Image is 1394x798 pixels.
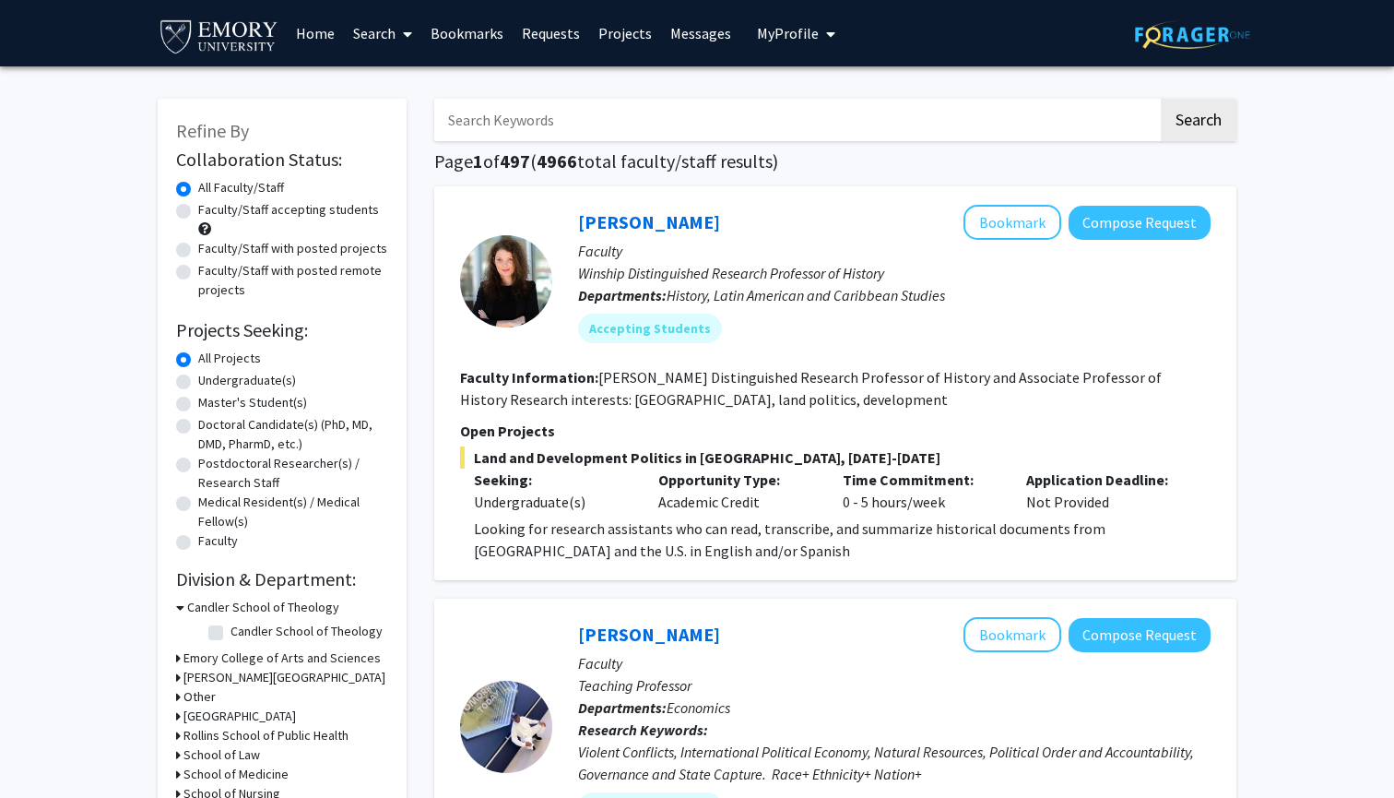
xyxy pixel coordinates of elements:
h3: Candler School of Theology [187,598,339,617]
label: Faculty/Staff with posted projects [198,239,387,258]
div: Violent Conflicts, International Political Economy, Natural Resources, Political Order and Accoun... [578,741,1211,785]
b: Faculty Information: [460,368,598,387]
label: Faculty/Staff accepting students [198,200,379,220]
h3: [GEOGRAPHIC_DATA] [183,707,296,726]
span: History, Latin American and Caribbean Studies [667,286,945,304]
a: [PERSON_NAME] [578,623,720,646]
a: [PERSON_NAME] [578,210,720,233]
label: Faculty/Staff with posted remote projects [198,261,388,300]
p: Open Projects [460,420,1211,442]
span: Refine By [176,119,249,142]
span: 4966 [537,149,577,173]
p: Winship Distinguished Research Professor of History [578,262,1211,284]
h2: Collaboration Status: [176,149,388,171]
label: Faculty [198,531,238,551]
a: Messages [661,1,740,66]
p: Opportunity Type: [658,469,815,491]
span: 1 [473,149,483,173]
div: Academic Credit [644,469,829,513]
a: Requests [513,1,589,66]
a: Bookmarks [421,1,513,66]
input: Search Keywords [434,99,1158,141]
label: Master's Student(s) [198,393,307,412]
label: All Projects [198,349,261,368]
a: Search [344,1,421,66]
h2: Division & Department: [176,568,388,590]
button: Search [1161,99,1236,141]
label: All Faculty/Staff [198,178,284,197]
p: Teaching Professor [578,674,1211,697]
img: ForagerOne Logo [1135,20,1250,49]
h3: Emory College of Arts and Sciences [183,649,381,668]
span: Economics [667,698,730,717]
label: Doctoral Candidate(s) (PhD, MD, DMD, PharmD, etc.) [198,415,388,454]
p: Time Commitment: [843,469,999,491]
b: Research Keywords: [578,721,708,739]
fg-read-more: [PERSON_NAME] Distinguished Research Professor of History and Associate Professor of History Rese... [460,368,1162,409]
button: Compose Request to Melvin Ayogu [1069,618,1211,652]
h3: School of Law [183,745,260,765]
a: Home [287,1,344,66]
div: Undergraduate(s) [474,491,631,513]
span: My Profile [757,24,819,42]
h3: Other [183,687,216,707]
h3: School of Medicine [183,765,289,784]
label: Medical Resident(s) / Medical Fellow(s) [198,493,388,531]
button: Compose Request to Adriana Chira [1069,206,1211,240]
b: Departments: [578,286,667,304]
label: Undergraduate(s) [198,371,296,390]
iframe: Chat [14,715,78,784]
p: Application Deadline: [1026,469,1183,491]
span: 497 [500,149,530,173]
span: Land and Development Politics in [GEOGRAPHIC_DATA], [DATE]-[DATE] [460,447,1211,469]
button: Add Adriana Chira to Bookmarks [963,205,1061,240]
h3: [PERSON_NAME][GEOGRAPHIC_DATA] [183,668,385,687]
b: Departments: [578,698,667,717]
p: Faculty [578,652,1211,674]
mat-chip: Accepting Students [578,314,722,343]
label: Candler School of Theology [230,622,383,641]
label: Postdoctoral Researcher(s) / Research Staff [198,454,388,493]
p: Faculty [578,240,1211,262]
p: Looking for research assistants who can read, transcribe, and summarize historical documents from... [474,518,1211,562]
button: Add Melvin Ayogu to Bookmarks [963,617,1061,652]
p: Seeking: [474,469,631,491]
div: Not Provided [1012,469,1197,513]
div: 0 - 5 hours/week [829,469,1013,513]
h1: Page of ( total faculty/staff results) [434,150,1236,173]
a: Projects [589,1,661,66]
img: Emory University Logo [158,15,280,56]
h3: Rollins School of Public Health [183,726,348,745]
h2: Projects Seeking: [176,319,388,341]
